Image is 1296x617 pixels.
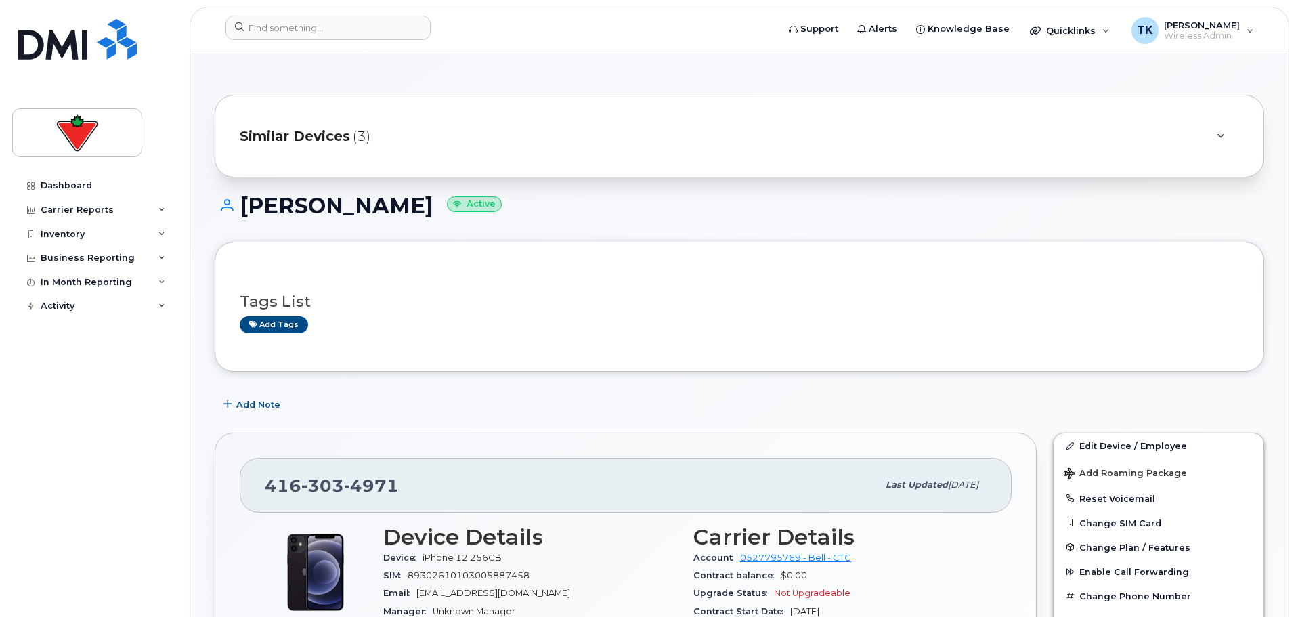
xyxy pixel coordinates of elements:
span: Similar Devices [240,127,350,146]
span: [DATE] [948,480,978,490]
span: 89302610103005887458 [408,570,530,580]
span: Device [383,553,423,563]
span: (3) [353,127,370,146]
button: Change Plan / Features [1054,535,1263,559]
span: 303 [301,475,344,496]
span: 4971 [344,475,399,496]
a: Edit Device / Employee [1054,433,1263,458]
span: Contract balance [693,570,781,580]
span: [EMAIL_ADDRESS][DOMAIN_NAME] [416,588,570,598]
span: Last updated [886,480,948,490]
span: Enable Call Forwarding [1079,567,1189,577]
h3: Device Details [383,525,677,549]
a: 0527795769 - Bell - CTC [740,553,851,563]
span: Add Note [236,398,280,411]
span: [DATE] [790,606,819,616]
span: Email [383,588,416,598]
span: iPhone 12 256GB [423,553,502,563]
span: 416 [265,475,399,496]
span: SIM [383,570,408,580]
button: Reset Voicemail [1054,486,1263,511]
h1: [PERSON_NAME] [215,194,1264,217]
button: Enable Call Forwarding [1054,559,1263,584]
small: Active [447,196,502,212]
span: Add Roaming Package [1064,468,1187,481]
span: Manager [383,606,433,616]
span: Contract Start Date [693,606,790,616]
h3: Tags List [240,293,1239,310]
a: Add tags [240,316,308,333]
span: Change Plan / Features [1079,542,1190,552]
span: Upgrade Status [693,588,774,598]
button: Add Note [215,392,292,417]
span: Unknown Manager [433,606,515,616]
span: $0.00 [781,570,807,580]
span: Not Upgradeable [774,588,850,598]
button: Change Phone Number [1054,584,1263,608]
button: Add Roaming Package [1054,459,1263,486]
span: Account [693,553,740,563]
img: iPhone_12.jpg [275,532,356,613]
button: Change SIM Card [1054,511,1263,535]
h3: Carrier Details [693,525,987,549]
